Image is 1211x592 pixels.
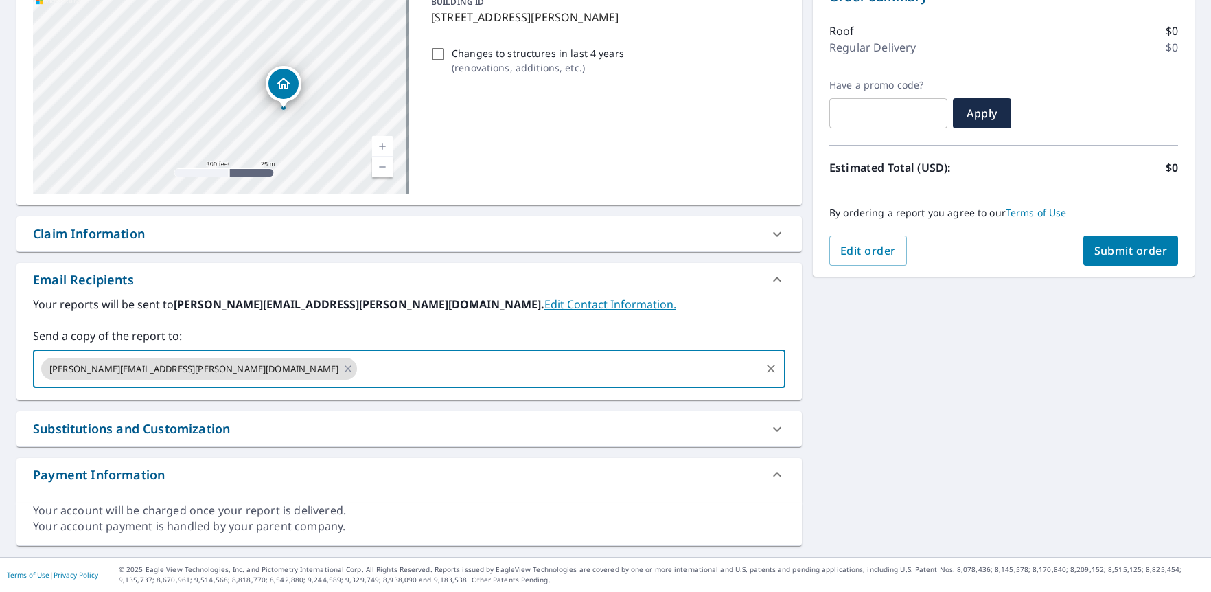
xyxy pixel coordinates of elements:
[829,79,947,91] label: Have a promo code?
[33,519,785,534] div: Your account payment is handled by your parent company.
[1166,23,1178,39] p: $0
[7,571,98,579] p: |
[1083,236,1179,266] button: Submit order
[452,46,624,60] p: Changes to structures in last 4 years
[33,420,230,438] div: Substitutions and Customization
[33,503,785,519] div: Your account will be charged once your report is delivered.
[829,39,916,56] p: Regular Delivery
[33,271,134,289] div: Email Recipients
[41,358,357,380] div: [PERSON_NAME][EMAIL_ADDRESS][PERSON_NAME][DOMAIN_NAME]
[372,136,393,157] a: Current Level 18, Zoom In
[964,106,1000,121] span: Apply
[33,296,785,312] label: Your reports will be sent to
[174,297,544,312] b: [PERSON_NAME][EMAIL_ADDRESS][PERSON_NAME][DOMAIN_NAME].
[33,328,785,344] label: Send a copy of the report to:
[829,159,1004,176] p: Estimated Total (USD):
[840,243,896,258] span: Edit order
[1166,159,1178,176] p: $0
[54,570,98,580] a: Privacy Policy
[452,60,624,75] p: ( renovations, additions, etc. )
[1166,39,1178,56] p: $0
[41,363,347,376] span: [PERSON_NAME][EMAIL_ADDRESS][PERSON_NAME][DOMAIN_NAME]
[7,570,49,580] a: Terms of Use
[761,359,781,378] button: Clear
[372,157,393,177] a: Current Level 18, Zoom Out
[33,225,145,243] div: Claim Information
[544,297,676,312] a: EditContactInfo
[829,23,855,39] p: Roof
[1006,206,1067,219] a: Terms of Use
[16,458,802,491] div: Payment Information
[33,466,165,484] div: Payment Information
[1094,243,1168,258] span: Submit order
[16,411,802,446] div: Substitutions and Customization
[829,207,1178,219] p: By ordering a report you agree to our
[829,236,907,266] button: Edit order
[119,565,1204,585] p: © 2025 Eagle View Technologies, Inc. and Pictometry International Corp. All Rights Reserved. Repo...
[16,263,802,296] div: Email Recipients
[16,216,802,251] div: Claim Information
[431,9,780,25] p: [STREET_ADDRESS][PERSON_NAME]
[953,98,1011,128] button: Apply
[266,66,301,109] div: Dropped pin, building 1, Residential property, 289 PRAIRIE VIEW DR WINKLER MB R6W1E5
